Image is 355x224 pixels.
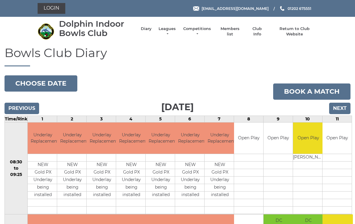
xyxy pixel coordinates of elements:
[87,162,117,169] td: NEW
[264,116,293,122] td: 9
[5,46,350,66] h1: Bowls Club Diary
[205,123,235,154] td: Underlay Replacement
[116,116,146,122] td: 4
[57,192,88,199] td: installed
[146,169,176,177] td: Gold PX
[28,192,58,199] td: installed
[158,26,177,37] a: Leagues
[272,26,317,37] a: Return to Club Website
[146,177,176,184] td: Underlay
[175,162,205,169] td: NEW
[146,116,175,122] td: 5
[205,184,235,192] td: being
[146,123,176,154] td: Underlay Replacement
[87,169,117,177] td: Gold PX
[288,6,311,11] span: 01202 675551
[175,116,205,122] td: 6
[293,116,323,122] td: 10
[28,116,57,122] td: 1
[116,169,147,177] td: Gold PX
[57,116,87,122] td: 2
[59,19,135,38] div: Dolphin Indoor Bowls Club
[5,116,28,122] td: Time/Rink
[193,6,199,11] img: Email
[87,116,116,122] td: 3
[234,123,263,154] td: Open Play
[28,162,58,169] td: NEW
[57,177,88,184] td: Underlay
[28,123,58,154] td: Underlay Replacement
[202,6,269,11] span: [EMAIL_ADDRESS][DOMAIN_NAME]
[175,169,205,177] td: Gold PX
[146,162,176,169] td: NEW
[116,192,147,199] td: installed
[87,184,117,192] td: being
[5,75,77,92] button: Choose date
[116,162,147,169] td: NEW
[116,123,147,154] td: Underlay Replacement
[323,123,352,154] td: Open Play
[329,103,350,114] input: Next
[38,3,65,14] a: Login
[217,26,242,37] a: Members list
[280,6,284,11] img: Phone us
[205,162,235,169] td: NEW
[175,177,205,184] td: Underlay
[175,192,205,199] td: installed
[57,162,88,169] td: NEW
[279,6,311,11] a: Phone us 01202 675551
[141,26,152,32] a: Diary
[293,123,323,154] td: Open Play
[175,123,205,154] td: Underlay Replacement
[28,184,58,192] td: being
[293,154,323,162] td: [PERSON_NAME]
[264,123,293,154] td: Open Play
[193,6,269,11] a: Email [EMAIL_ADDRESS][DOMAIN_NAME]
[87,177,117,184] td: Underlay
[146,192,176,199] td: installed
[205,116,234,122] td: 7
[28,177,58,184] td: Underlay
[5,122,28,214] td: 08:30 to 09:25
[205,177,235,184] td: Underlay
[248,26,266,37] a: Club Info
[116,177,147,184] td: Underlay
[87,192,117,199] td: installed
[183,26,211,37] a: Competitions
[57,184,88,192] td: being
[273,83,350,100] a: Book a match
[57,169,88,177] td: Gold PX
[323,116,352,122] td: 11
[28,169,58,177] td: Gold PX
[146,184,176,192] td: being
[116,184,147,192] td: being
[205,192,235,199] td: installed
[5,103,39,114] input: Previous
[38,23,54,40] img: Dolphin Indoor Bowls Club
[87,123,117,154] td: Underlay Replacement
[234,116,264,122] td: 8
[205,169,235,177] td: Gold PX
[175,184,205,192] td: being
[57,123,88,154] td: Underlay Replacement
